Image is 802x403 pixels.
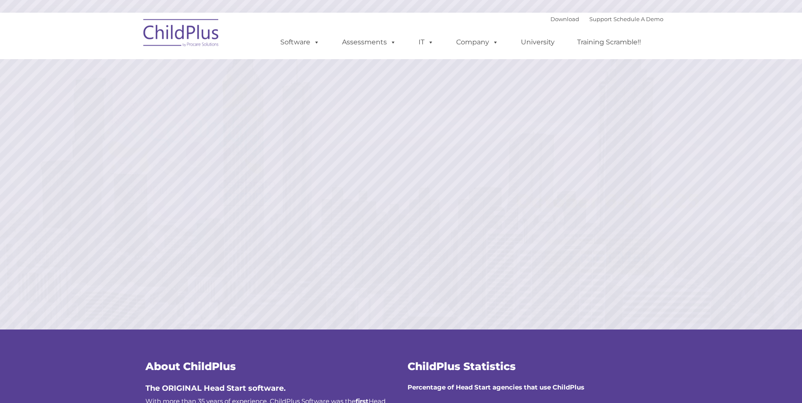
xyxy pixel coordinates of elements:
a: Schedule A Demo [613,16,663,22]
a: Download [550,16,579,22]
a: University [512,34,563,51]
a: Support [589,16,612,22]
a: Software [272,34,328,51]
span: The ORIGINAL Head Start software. [145,384,286,393]
a: IT [410,34,442,51]
span: About ChildPlus [145,360,236,373]
a: Assessments [334,34,405,51]
a: Learn More [545,239,679,275]
strong: Percentage of Head Start agencies that use ChildPlus [408,383,584,391]
a: Training Scramble!! [569,34,649,51]
a: Company [448,34,507,51]
img: ChildPlus by Procare Solutions [139,13,224,55]
span: ChildPlus Statistics [408,360,516,373]
font: | [550,16,663,22]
